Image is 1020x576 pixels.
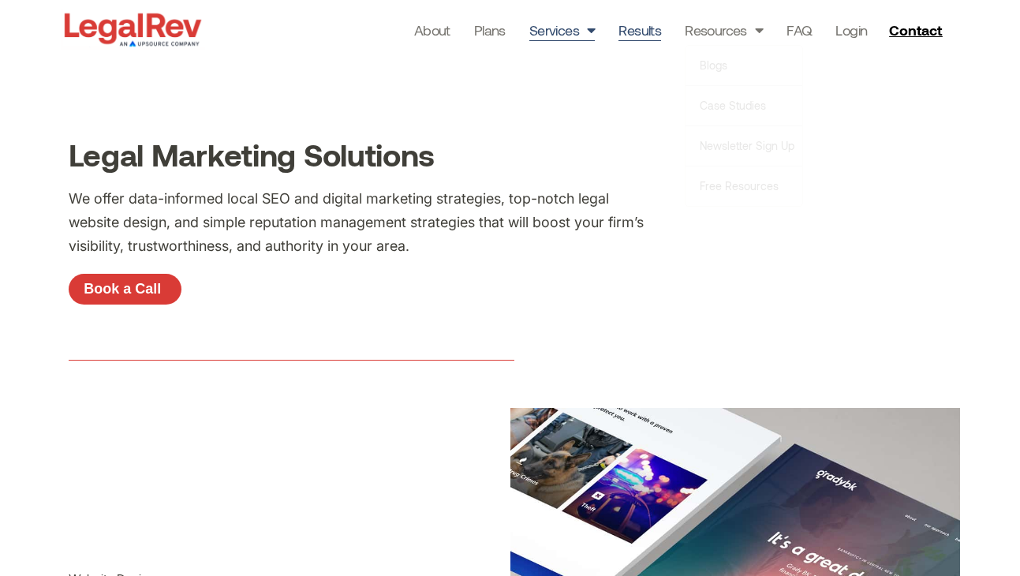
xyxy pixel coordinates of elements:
[686,126,802,166] a: Newsletter sign up
[686,86,802,125] a: Case Studies
[69,187,644,258] p: We offer data-informed local SEO and digital marketing strategies, top-notch legal website design...
[889,23,942,37] span: Contact
[529,19,596,41] a: Services
[686,46,802,85] a: Blogs
[786,19,812,41] a: FAQ
[686,166,802,206] a: Free Resources
[414,19,450,41] a: About
[685,19,763,41] a: Resources
[685,45,803,207] ul: Resources
[69,274,181,305] a: Book a Call
[69,139,952,171] h2: Legal Marketing Solutions
[414,19,868,41] nav: Menu
[883,17,952,43] a: Contact
[84,282,161,296] span: Book a Call
[474,19,506,41] a: Plans
[835,19,867,41] a: Login
[618,19,661,41] a: Results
